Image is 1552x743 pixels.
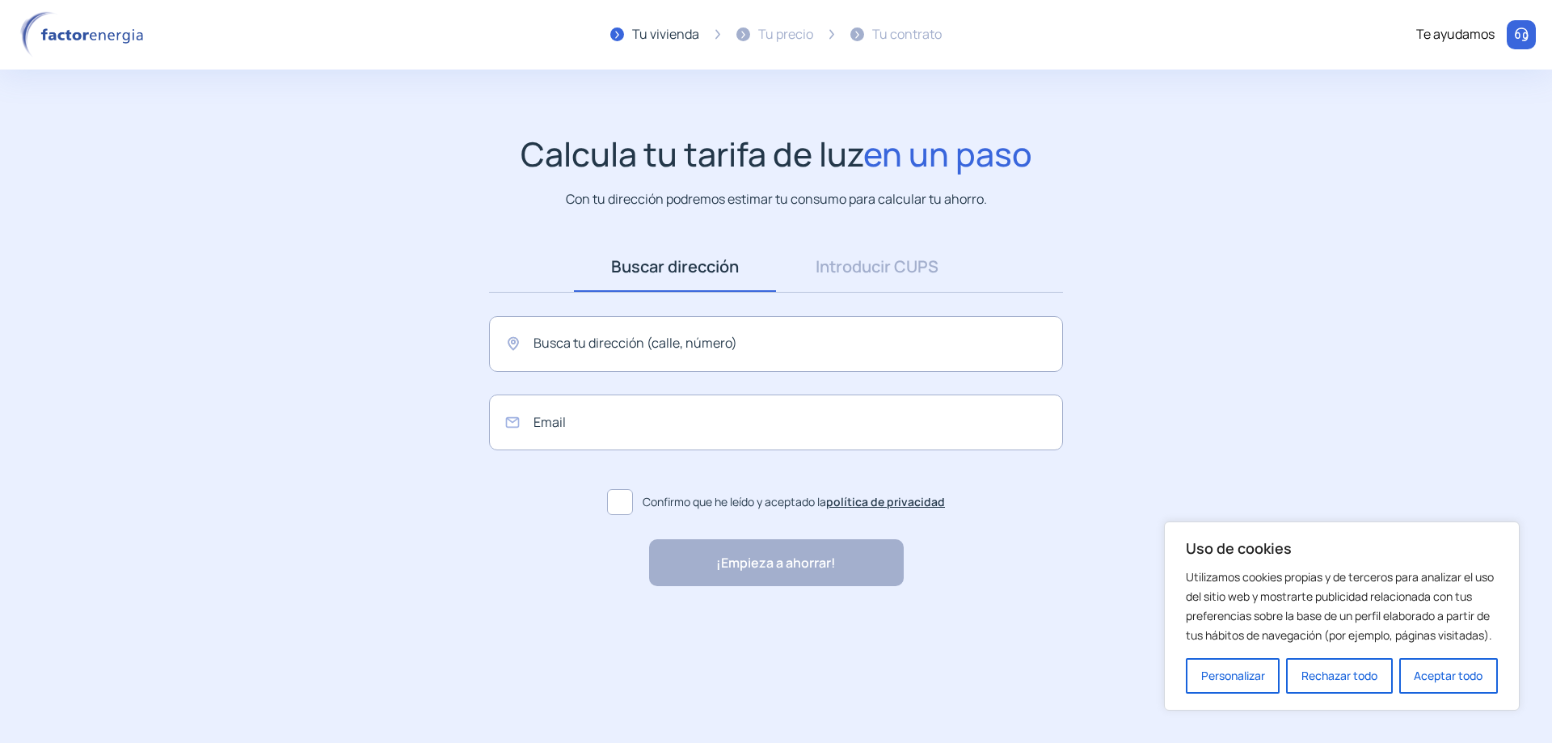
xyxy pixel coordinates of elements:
[1513,27,1529,43] img: llamar
[1286,658,1392,694] button: Rechazar todo
[776,242,978,292] a: Introducir CUPS
[16,11,154,58] img: logo factor
[521,134,1032,174] h1: Calcula tu tarifa de luz
[1186,658,1280,694] button: Personalizar
[863,131,1032,176] span: en un paso
[632,24,699,45] div: Tu vivienda
[643,493,945,511] span: Confirmo que he leído y aceptado la
[826,494,945,509] a: política de privacidad
[872,24,942,45] div: Tu contrato
[1186,538,1498,558] p: Uso de cookies
[1164,521,1520,711] div: Uso de cookies
[1416,24,1495,45] div: Te ayudamos
[1186,568,1498,645] p: Utilizamos cookies propias y de terceros para analizar el uso del sitio web y mostrarte publicida...
[566,189,987,209] p: Con tu dirección podremos estimar tu consumo para calcular tu ahorro.
[758,24,813,45] div: Tu precio
[574,242,776,292] a: Buscar dirección
[1399,658,1498,694] button: Aceptar todo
